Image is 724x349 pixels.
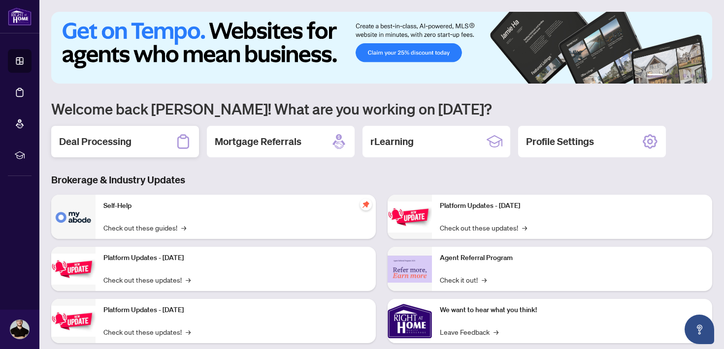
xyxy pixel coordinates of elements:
button: 1 [647,74,663,78]
img: Agent Referral Program [388,256,432,283]
span: → [494,326,498,337]
p: Platform Updates - [DATE] [103,253,368,263]
p: Platform Updates - [DATE] [440,201,704,211]
p: We want to hear what you think! [440,305,704,316]
span: → [482,274,487,285]
button: 2 [667,74,671,78]
h3: Brokerage & Industry Updates [51,173,712,187]
img: logo [8,7,32,26]
p: Agent Referral Program [440,253,704,263]
span: pushpin [360,199,372,210]
a: Check out these updates!→ [440,222,527,233]
button: 5 [691,74,694,78]
img: Self-Help [51,195,96,239]
button: 3 [675,74,679,78]
button: 4 [683,74,687,78]
a: Check out these guides!→ [103,222,186,233]
button: Open asap [685,315,714,344]
img: Platform Updates - September 16, 2025 [51,254,96,285]
img: Slide 0 [51,12,712,84]
span: → [186,326,191,337]
a: Check it out!→ [440,274,487,285]
button: 6 [698,74,702,78]
a: Leave Feedback→ [440,326,498,337]
img: We want to hear what you think! [388,299,432,343]
a: Check out these updates!→ [103,326,191,337]
h2: rLearning [370,135,414,148]
span: → [186,274,191,285]
p: Self-Help [103,201,368,211]
img: Platform Updates - June 23, 2025 [388,202,432,233]
h2: Deal Processing [59,135,132,148]
span: → [522,222,527,233]
h2: Mortgage Referrals [215,135,301,148]
h1: Welcome back [PERSON_NAME]! What are you working on [DATE]? [51,99,712,118]
span: → [181,222,186,233]
img: Platform Updates - July 21, 2025 [51,306,96,337]
img: Profile Icon [10,320,29,339]
p: Platform Updates - [DATE] [103,305,368,316]
a: Check out these updates!→ [103,274,191,285]
h2: Profile Settings [526,135,594,148]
